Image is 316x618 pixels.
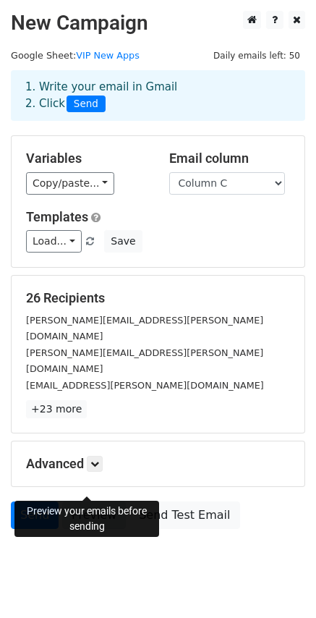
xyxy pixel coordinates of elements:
div: Preview your emails before sending [14,501,159,537]
h2: New Campaign [11,11,305,35]
h5: 26 Recipients [26,290,290,306]
a: Daily emails left: 50 [208,50,305,61]
div: 1. Write your email in Gmail 2. Click [14,79,302,112]
span: Daily emails left: 50 [208,48,305,64]
small: [PERSON_NAME][EMAIL_ADDRESS][PERSON_NAME][DOMAIN_NAME] [26,347,263,375]
a: Copy/paste... [26,172,114,195]
small: Google Sheet: [11,50,140,61]
span: Send [67,96,106,113]
h5: Email column [169,151,291,166]
iframe: Chat Widget [244,549,316,618]
a: Send [11,501,59,529]
a: +23 more [26,400,87,418]
h5: Variables [26,151,148,166]
button: Save [104,230,142,253]
a: Load... [26,230,82,253]
a: Templates [26,209,88,224]
a: Send Test Email [129,501,239,529]
small: [EMAIL_ADDRESS][PERSON_NAME][DOMAIN_NAME] [26,380,264,391]
small: [PERSON_NAME][EMAIL_ADDRESS][PERSON_NAME][DOMAIN_NAME] [26,315,263,342]
a: VIP New Apps [76,50,140,61]
h5: Advanced [26,456,290,472]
